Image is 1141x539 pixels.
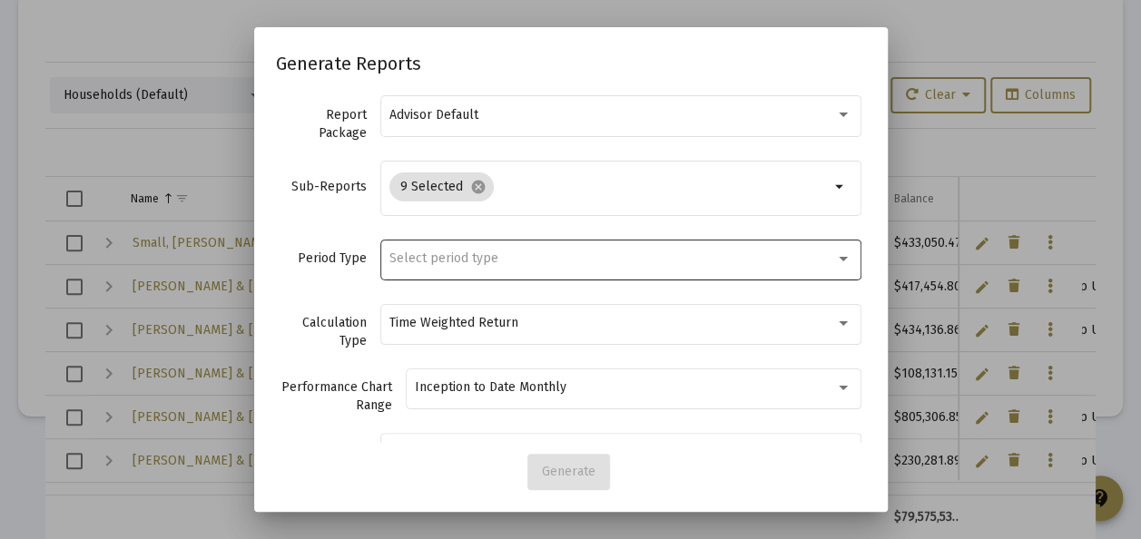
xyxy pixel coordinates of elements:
[276,178,367,196] label: Sub-Reports
[830,176,851,198] mat-icon: arrow_drop_down
[527,454,610,490] button: Generate
[276,49,866,78] h2: Generate Reports
[415,379,566,395] span: Inception to Date Monthly
[389,315,518,330] span: Time Weighted Return
[389,169,830,205] mat-chip-list: Selection
[276,378,392,415] label: Performance Chart Range
[276,250,367,268] label: Period Type
[276,314,367,350] label: Calculation Type
[542,464,595,479] span: Generate
[470,179,487,195] mat-icon: cancel
[276,106,367,142] label: Report Package
[389,107,478,122] span: Advisor Default
[389,172,494,201] mat-chip: 9 Selected
[389,250,498,266] span: Select period type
